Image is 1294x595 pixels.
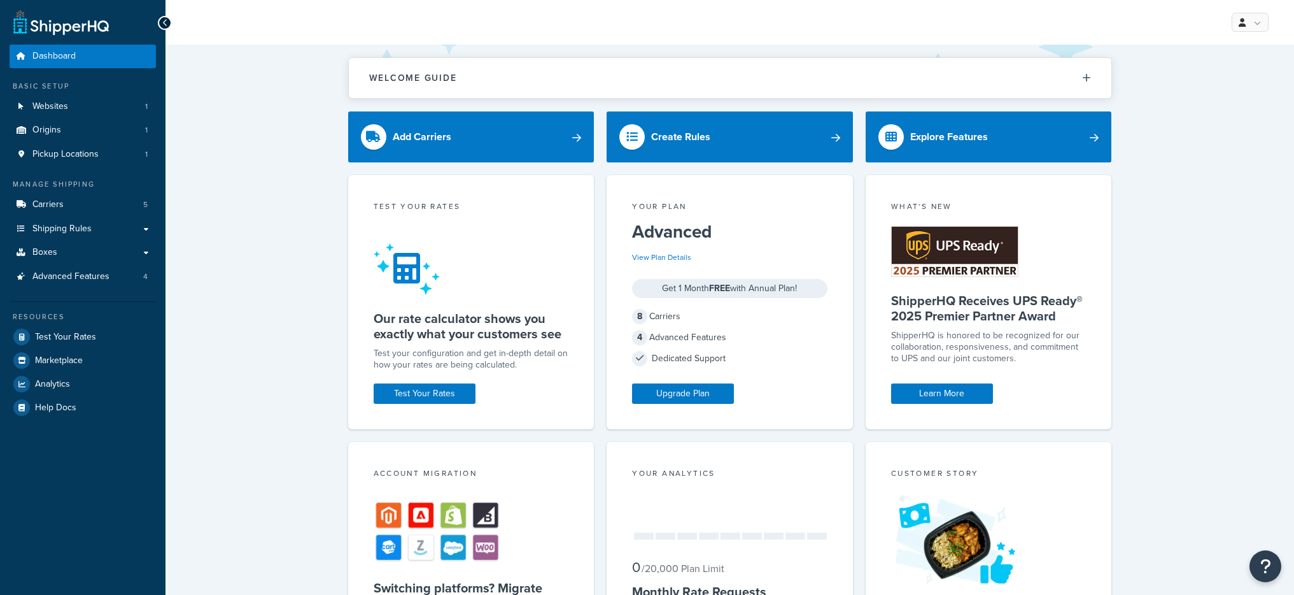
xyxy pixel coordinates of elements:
span: 4 [143,271,148,282]
h5: Advanced [632,222,827,242]
li: Advanced Features [10,265,156,289]
p: ShipperHQ is honored to be recognized for our collaboration, responsiveness, and commitment to UP... [891,330,1087,364]
span: Shipping Rules [32,224,92,234]
li: Carriers [10,193,156,217]
a: Marketplace [10,349,156,372]
span: Websites [32,101,68,112]
a: Pickup Locations1 [10,143,156,166]
strong: FREE [709,282,730,295]
span: Pickup Locations [32,149,99,160]
a: Test Your Rates [10,326,156,348]
span: 5 [143,199,148,210]
div: Advanced Features [632,329,827,347]
div: Manage Shipping [10,179,156,190]
a: Advanced Features4 [10,265,156,289]
div: Test your rates [374,201,569,215]
li: Websites [10,95,156,118]
span: Advanced Features [32,271,109,282]
span: 0 [632,557,640,578]
span: Carriers [32,199,64,210]
span: 8 [632,309,647,324]
h2: Welcome Guide [369,73,457,83]
div: Your Analytics [632,468,827,482]
span: Analytics [35,379,70,390]
h5: ShipperHQ Receives UPS Ready® 2025 Premier Partner Award [891,293,1087,324]
div: Add Carriers [393,128,451,146]
a: Help Docs [10,396,156,419]
a: Explore Features [866,111,1112,162]
div: What's New [891,201,1087,215]
span: Help Docs [35,403,76,413]
a: Upgrade Plan [632,384,734,404]
div: Basic Setup [10,81,156,92]
button: Welcome Guide [349,58,1111,98]
span: 1 [145,149,148,160]
li: Pickup Locations [10,143,156,166]
div: Create Rules [651,128,710,146]
span: 1 [145,125,148,136]
a: Websites1 [10,95,156,118]
div: Test your configuration and get in-depth detail on how your rates are being calculated. [374,348,569,371]
small: / 20,000 Plan Limit [642,561,724,576]
a: Carriers5 [10,193,156,217]
button: Open Resource Center [1249,550,1281,582]
div: Resources [10,312,156,322]
span: 1 [145,101,148,112]
a: Boxes [10,241,156,264]
span: 4 [632,330,647,345]
span: Dashboard [32,51,76,62]
a: Analytics [10,373,156,396]
span: Origins [32,125,61,136]
a: Create Rules [607,111,853,162]
h5: Our rate calculator shows you exactly what your customers see [374,311,569,341]
a: Learn More [891,384,993,404]
a: Origins1 [10,118,156,142]
a: Add Carriers [348,111,594,162]
a: Dashboard [10,45,156,68]
span: Test Your Rates [35,332,96,343]
div: Dedicated Support [632,350,827,368]
div: Account Migration [374,468,569,482]
a: View Plan Details [632,252,691,263]
div: Get 1 Month with Annual Plan! [632,279,827,298]
li: Origins [10,118,156,142]
div: Explore Features [910,128,988,146]
div: Customer Story [891,468,1087,482]
div: Carriers [632,308,827,326]
a: Test Your Rates [374,384,475,404]
a: Shipping Rules [10,217,156,241]
span: Boxes [32,247,57,258]
span: Marketplace [35,355,83,366]
div: Your Plan [632,201,827,215]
